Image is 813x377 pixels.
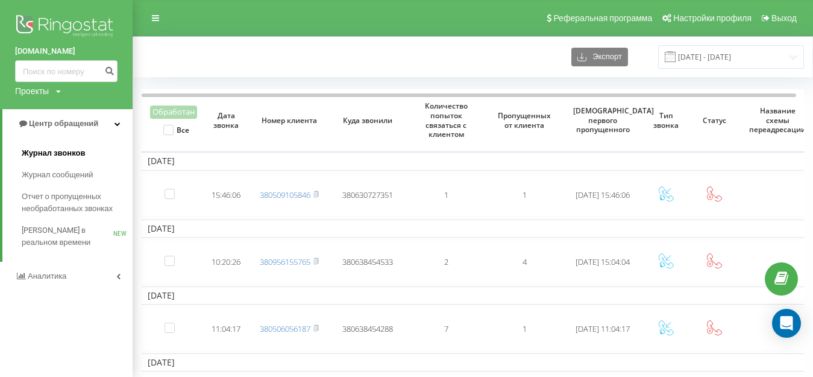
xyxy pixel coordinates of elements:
[202,173,250,217] td: 15:46:06
[163,125,189,135] label: Все
[576,323,630,334] span: [DATE] 11:04:17
[210,111,242,130] span: Дата звонка
[416,101,476,139] span: Количество попыток связаться с клиентом
[342,189,393,200] span: 380630727351
[523,256,527,267] span: 4
[571,48,628,66] button: Экспорт
[202,240,250,284] td: 10:20:26
[586,52,622,62] span: Экспорт
[260,189,310,200] a: 380509105846
[22,169,93,181] span: Журнал сообщений
[15,60,118,82] input: Поиск по номеру
[495,111,554,130] span: Пропущенных от клиента
[342,256,393,267] span: 380638454533
[338,116,398,125] span: Куда звонили
[22,191,127,215] span: Отчет о пропущенных необработанных звонках
[22,220,133,253] a: [PERSON_NAME] в реальном времениNEW
[748,106,808,135] span: Название схемы переадресации
[22,147,85,159] span: Журнал звонков
[15,12,118,42] img: Ringostat logo
[444,256,448,267] span: 2
[772,309,801,338] div: Open Intercom Messenger
[444,323,448,334] span: 7
[22,164,133,186] a: Журнал сообщений
[22,224,113,249] span: [PERSON_NAME] в реальном времени
[771,13,797,23] span: Выход
[673,13,752,23] span: Настройки профиля
[553,13,652,23] span: Реферальная программа
[444,189,448,200] span: 1
[22,186,133,220] a: Отчет о пропущенных необработанных звонках
[22,142,133,164] a: Журнал звонков
[15,45,118,57] a: [DOMAIN_NAME]
[260,323,310,334] a: 380506056187
[698,116,730,125] span: Статус
[260,116,319,125] span: Номер клиента
[202,307,250,351] td: 11:04:17
[28,271,66,280] span: Аналитика
[342,323,393,334] span: 380638454288
[15,85,49,97] div: Проекты
[573,106,633,135] span: [DEMOGRAPHIC_DATA] первого пропущенного
[260,256,310,267] a: 380956155765
[523,323,527,334] span: 1
[2,109,133,138] a: Центр обращений
[29,119,98,128] span: Центр обращений
[523,189,527,200] span: 1
[650,111,682,130] span: Тип звонка
[576,256,630,267] span: [DATE] 15:04:04
[576,189,630,200] span: [DATE] 15:46:06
